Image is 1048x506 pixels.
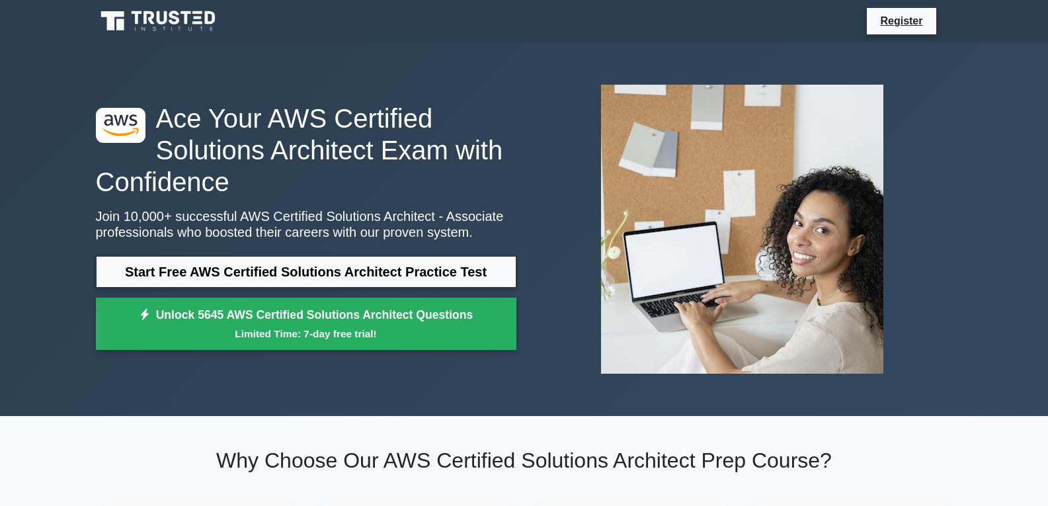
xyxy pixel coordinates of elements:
h2: Why Choose Our AWS Certified Solutions Architect Prep Course? [96,448,953,473]
a: Register [872,13,930,29]
a: Unlock 5645 AWS Certified Solutions Architect QuestionsLimited Time: 7-day free trial! [96,298,516,351]
h1: Ace Your AWS Certified Solutions Architect Exam with Confidence [96,103,516,198]
small: Limited Time: 7-day free trial! [112,326,500,341]
p: Join 10,000+ successful AWS Certified Solutions Architect - Associate professionals who boosted t... [96,208,516,240]
a: Start Free AWS Certified Solutions Architect Practice Test [96,256,516,288]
